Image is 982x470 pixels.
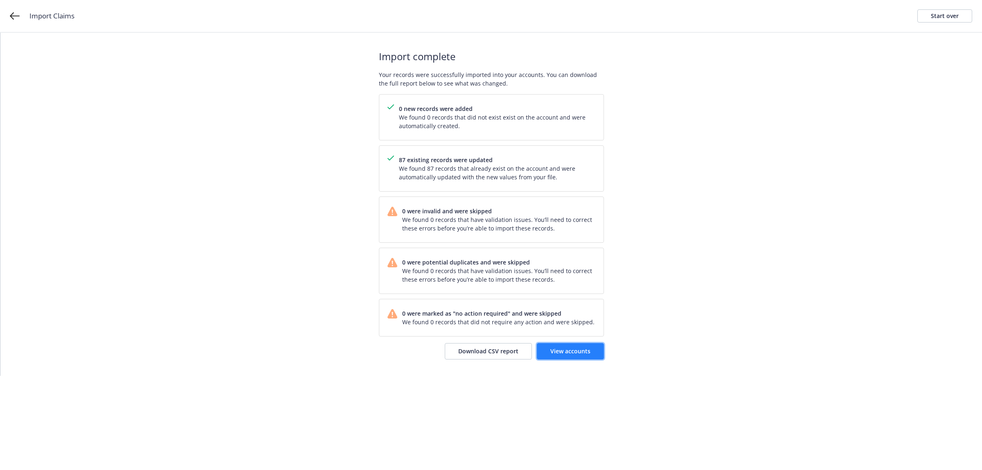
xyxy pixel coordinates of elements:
a: Start over [917,9,972,23]
span: Import Claims [29,11,74,21]
span: View accounts [550,347,590,355]
button: Download CSV report [445,343,532,359]
span: We found 0 records that have validation issues. You’ll need to correct these errors before you’re... [402,215,595,233]
span: Download CSV report [458,347,518,355]
div: Start over [931,10,959,22]
span: 0 were marked as "no action required" and were skipped [402,309,595,318]
span: We found 0 records that have validation issues. You’ll need to correct these errors before you’re... [402,267,595,284]
span: Your records were successfully imported into your accounts. You can download the full report belo... [379,70,604,88]
span: 0 were potential duplicates and were skipped [402,258,595,267]
span: 0 new records were added [399,104,595,113]
span: Import complete [379,49,604,64]
span: We found 0 records that did not exist exist on the account and were automatically created. [399,113,595,130]
span: We found 0 records that did not require any action and were skipped. [402,318,595,326]
a: View accounts [537,343,604,359]
span: 0 were invalid and were skipped [402,207,595,215]
span: We found 87 records that already exist on the account and were automatically updated with the new... [399,164,595,181]
span: 87 existing records were updated [399,156,595,164]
